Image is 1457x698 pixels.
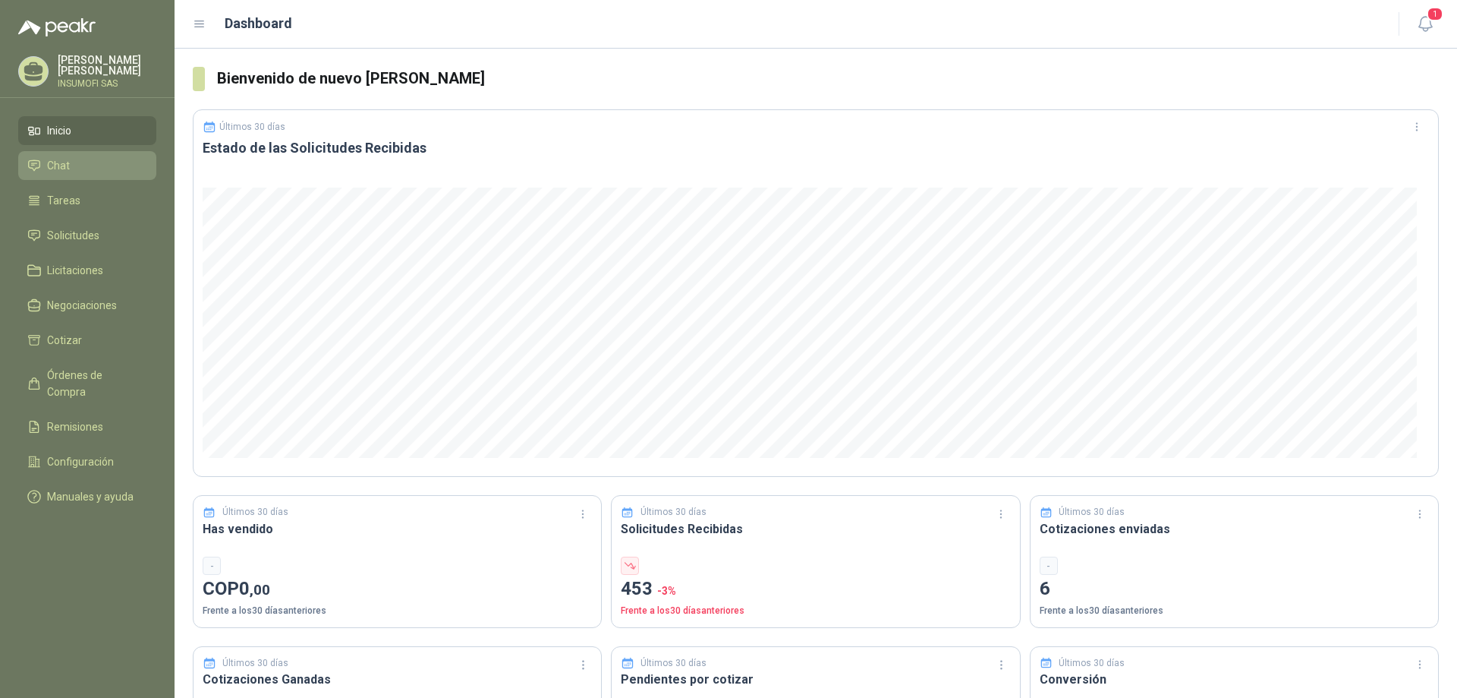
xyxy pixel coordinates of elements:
span: Remisiones [47,418,103,435]
a: Solicitudes [18,221,156,250]
h3: Pendientes por cotizar [621,670,1010,689]
span: Configuración [47,453,114,470]
a: Chat [18,151,156,180]
span: 0 [239,578,270,599]
p: Últimos 30 días [640,505,706,520]
a: Inicio [18,116,156,145]
h3: Estado de las Solicitudes Recibidas [203,139,1429,157]
p: Últimos 30 días [1059,656,1125,671]
span: Licitaciones [47,262,103,279]
a: Órdenes de Compra [18,361,156,406]
h3: Has vendido [203,520,592,539]
a: Manuales y ayuda [18,482,156,511]
p: Últimos 30 días [640,656,706,671]
p: Frente a los 30 días anteriores [1040,604,1429,618]
span: Manuales y ayuda [47,488,134,505]
h3: Solicitudes Recibidas [621,520,1010,539]
span: Cotizar [47,332,82,349]
p: Últimos 30 días [222,656,288,671]
span: 1 [1427,7,1443,21]
p: Últimos 30 días [222,505,288,520]
a: Negociaciones [18,291,156,320]
a: Remisiones [18,412,156,441]
p: Últimos 30 días [219,122,285,132]
p: INSUMOFI SAS [58,79,156,88]
span: Inicio [47,122,71,139]
p: Últimos 30 días [1059,505,1125,520]
p: 6 [1040,575,1429,604]
span: Tareas [47,192,80,209]
a: Tareas [18,186,156,215]
h3: Cotizaciones Ganadas [203,670,592,689]
p: Frente a los 30 días anteriores [621,604,1010,618]
p: Frente a los 30 días anteriores [203,604,592,618]
div: - [203,557,221,575]
p: 453 [621,575,1010,604]
h1: Dashboard [225,13,292,34]
h3: Bienvenido de nuevo [PERSON_NAME] [217,67,1439,90]
span: Negociaciones [47,297,117,314]
a: Licitaciones [18,256,156,285]
span: ,00 [250,581,270,599]
h3: Cotizaciones enviadas [1040,520,1429,539]
span: Órdenes de Compra [47,367,142,400]
span: Solicitudes [47,227,99,244]
img: Logo peakr [18,18,96,36]
p: COP [203,575,592,604]
span: -3 % [657,585,676,597]
p: [PERSON_NAME] [PERSON_NAME] [58,55,156,76]
button: 1 [1411,11,1439,38]
span: Chat [47,157,70,174]
h3: Conversión [1040,670,1429,689]
a: Cotizar [18,326,156,355]
a: Configuración [18,447,156,476]
div: - [1040,557,1058,575]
